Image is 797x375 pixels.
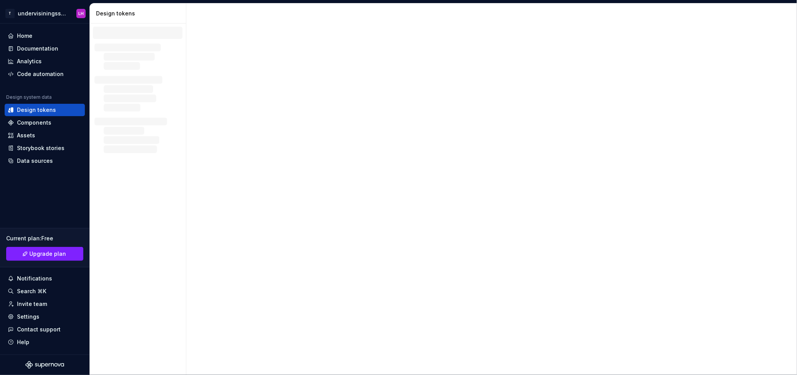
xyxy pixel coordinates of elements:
a: Storybook stories [5,142,85,154]
button: Upgrade plan [6,247,83,261]
div: Data sources [17,157,53,165]
a: Documentation [5,42,85,55]
a: Components [5,117,85,129]
div: Help [17,338,29,346]
a: Settings [5,311,85,323]
div: Design tokens [96,10,183,17]
div: Notifications [17,275,52,282]
a: Design tokens [5,104,85,116]
a: Code automation [5,68,85,80]
div: Components [17,119,51,127]
div: Current plan : Free [6,235,83,242]
a: Analytics [5,55,85,68]
button: Contact support [5,323,85,336]
div: Code automation [17,70,64,78]
svg: Supernova Logo [25,361,64,369]
div: Settings [17,313,39,321]
a: Invite team [5,298,85,310]
button: Help [5,336,85,348]
div: Design tokens [17,106,56,114]
button: Notifications [5,272,85,285]
a: Data sources [5,155,85,167]
div: Invite team [17,300,47,308]
div: Search ⌘K [17,287,46,295]
a: Assets [5,129,85,142]
div: Home [17,32,32,40]
span: Upgrade plan [30,250,66,258]
a: Home [5,30,85,42]
div: T [5,9,15,18]
div: Contact support [17,326,61,333]
div: undervisiningssystemer [18,10,67,17]
div: Analytics [17,57,42,65]
div: LH [78,10,84,17]
div: Documentation [17,45,58,52]
button: TundervisiningssystemerLH [2,5,88,22]
div: Assets [17,132,35,139]
button: Search ⌘K [5,285,85,297]
div: Design system data [6,94,52,100]
div: Storybook stories [17,144,64,152]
